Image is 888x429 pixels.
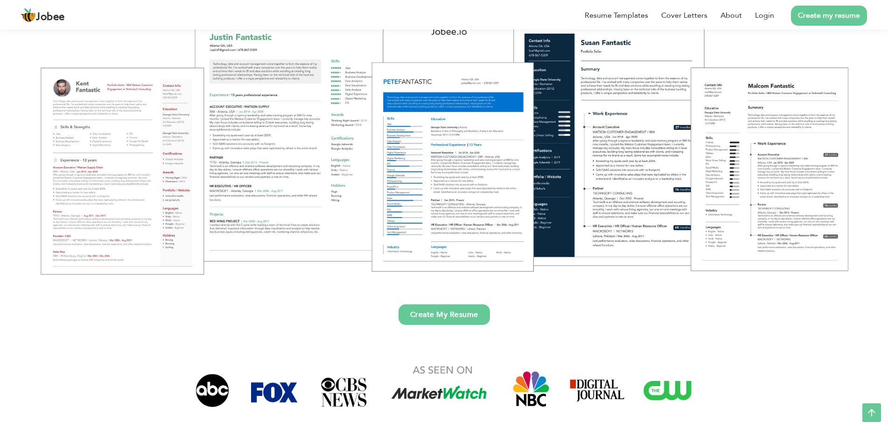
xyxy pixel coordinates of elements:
a: Login [755,10,774,21]
span: Jobee [36,12,65,22]
a: Create My Resume [399,304,490,325]
a: Cover Letters [661,10,707,21]
a: Jobee [21,8,65,23]
a: About [720,10,742,21]
img: jobee.io [21,8,36,23]
a: Create my resume [791,6,867,26]
a: Resume Templates [585,10,648,21]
